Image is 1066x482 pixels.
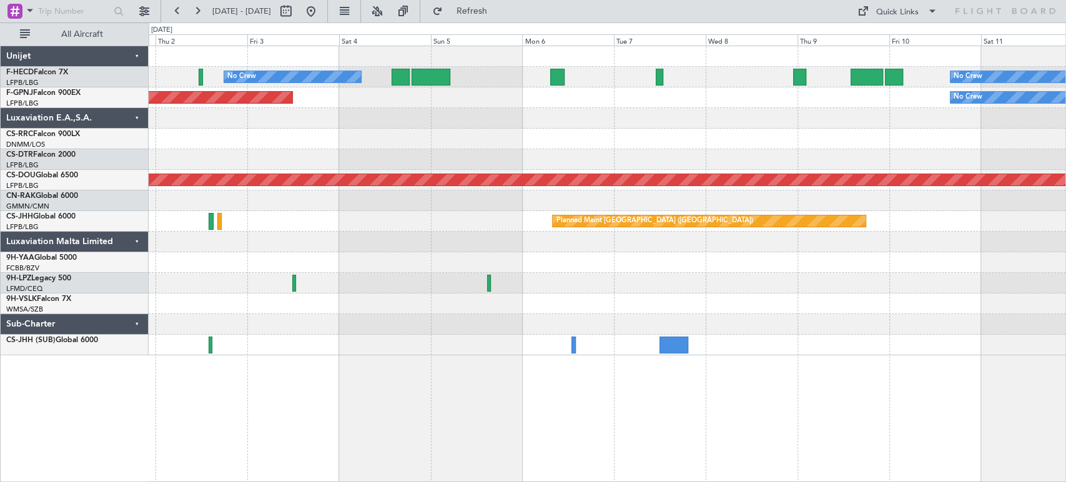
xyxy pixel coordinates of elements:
[38,2,110,21] input: Trip Number
[614,34,706,46] div: Tue 7
[6,275,71,282] a: 9H-LPZLegacy 500
[32,30,132,39] span: All Aircraft
[6,172,36,179] span: CS-DOU
[339,34,431,46] div: Sat 4
[6,275,31,282] span: 9H-LPZ
[151,25,172,36] div: [DATE]
[14,24,136,44] button: All Aircraft
[797,34,889,46] div: Thu 9
[851,1,944,21] button: Quick Links
[6,192,78,200] a: CN-RAKGlobal 6000
[6,78,39,87] a: LFPB/LBG
[522,34,614,46] div: Mon 6
[431,34,523,46] div: Sun 5
[6,151,33,159] span: CS-DTR
[247,34,339,46] div: Fri 3
[6,172,78,179] a: CS-DOUGlobal 6500
[427,1,501,21] button: Refresh
[6,130,33,138] span: CS-RRC
[556,212,753,230] div: Planned Maint [GEOGRAPHIC_DATA] ([GEOGRAPHIC_DATA])
[954,88,982,107] div: No Crew
[6,337,98,344] a: CS-JHH (SUB)Global 6000
[6,254,77,262] a: 9H-YAAGlobal 5000
[6,337,56,344] span: CS-JHH (SUB)
[876,6,919,19] div: Quick Links
[6,213,76,220] a: CS-JHHGlobal 6000
[6,160,39,170] a: LFPB/LBG
[6,295,37,303] span: 9H-VSLK
[6,254,34,262] span: 9H-YAA
[6,284,42,293] a: LFMD/CEQ
[6,89,81,97] a: F-GPNJFalcon 900EX
[6,69,68,76] a: F-HECDFalcon 7X
[6,151,76,159] a: CS-DTRFalcon 2000
[6,130,80,138] a: CS-RRCFalcon 900LX
[6,213,33,220] span: CS-JHH
[6,222,39,232] a: LFPB/LBG
[706,34,797,46] div: Wed 8
[6,69,34,76] span: F-HECD
[6,181,39,190] a: LFPB/LBG
[212,6,271,17] span: [DATE] - [DATE]
[954,67,982,86] div: No Crew
[6,99,39,108] a: LFPB/LBG
[6,140,45,149] a: DNMM/LOS
[889,34,981,46] div: Fri 10
[227,67,256,86] div: No Crew
[6,202,49,211] a: GMMN/CMN
[6,295,71,303] a: 9H-VSLKFalcon 7X
[6,192,36,200] span: CN-RAK
[6,263,39,273] a: FCBB/BZV
[6,89,33,97] span: F-GPNJ
[155,34,247,46] div: Thu 2
[445,7,498,16] span: Refresh
[6,305,43,314] a: WMSA/SZB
